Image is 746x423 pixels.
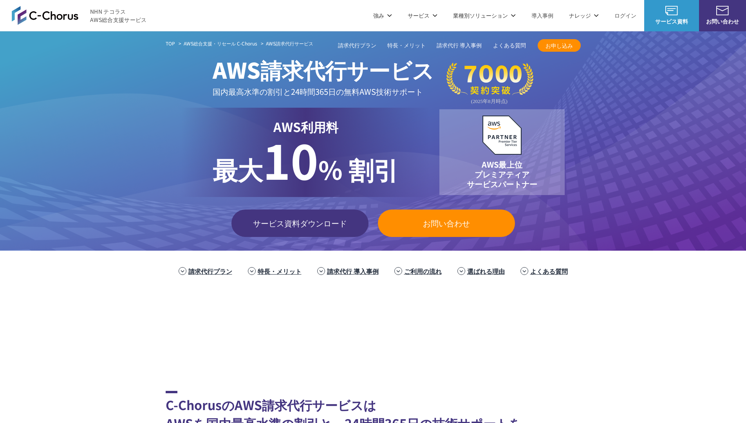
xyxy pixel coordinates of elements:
span: 最大 [213,151,263,187]
img: エイチーム [126,336,188,367]
a: お問い合わせ [378,210,515,237]
a: 選ばれる理由 [467,266,505,276]
a: 請求代行プラン [338,42,376,50]
a: 請求代行 導入事例 [327,266,379,276]
p: 国内最高水準の割引と 24時間365日の無料AWS技術サポート [213,85,434,98]
a: 導入事例 [531,11,553,20]
a: よくある質問 [530,266,568,276]
a: AWS総合支援・リセール C-Chorus [184,40,257,47]
p: ナレッジ [569,11,599,20]
img: 共同通信デジタル [580,297,643,328]
img: ヤマサ醤油 [368,297,431,328]
img: 住友生命保険相互 [157,297,220,328]
img: 大阪工業大学 [619,336,682,367]
img: 日本財団 [337,336,400,367]
p: AWS最上位 プレミアティア サービスパートナー [467,159,537,189]
span: NHN テコラス AWS総合支援サービス [90,7,147,24]
a: ご利用の流れ [404,266,442,276]
p: 強み [373,11,392,20]
a: 特長・メリット [258,266,302,276]
img: 慶應義塾 [408,336,470,367]
p: 業種別ソリューション [453,11,516,20]
img: ミズノ [87,297,149,328]
p: AWS利用料 [213,117,399,136]
img: AWSプレミアティアサービスパートナー [482,116,522,155]
img: お問い合わせ [716,6,729,15]
a: ログイン [614,11,636,20]
img: 一橋大学 [549,336,611,367]
img: クリーク・アンド・リバー [196,336,259,367]
span: サービス資料 [644,17,699,25]
a: 請求代行プラン [188,266,232,276]
img: クリスピー・クリーム・ドーナツ [509,297,572,328]
a: AWS総合支援サービス C-Chorus NHN テコラスAWS総合支援サービス [12,6,147,25]
span: お問い合わせ [378,217,515,229]
img: AWS総合支援サービス C-Chorus [12,6,78,25]
img: フジモトHD [228,297,290,328]
span: AWS請求代行サービス [213,54,434,85]
span: AWS請求代行サービス [266,40,313,47]
img: ファンコミュニケーションズ [55,336,118,367]
a: 特長・メリット [387,42,426,50]
span: お申し込み [538,42,581,50]
img: 契約件数 [446,63,533,105]
span: サービス資料ダウンロード [231,217,368,229]
span: 10 [263,125,318,193]
img: 三菱地所 [16,297,79,328]
a: TOP [166,40,175,47]
img: 国境なき医師団 [267,336,329,367]
img: 東京書籍 [439,297,502,328]
a: 請求代行 導入事例 [437,42,482,50]
img: まぐまぐ [650,297,713,328]
p: % 割引 [213,136,399,188]
span: お問い合わせ [699,17,746,25]
a: よくある質問 [493,42,526,50]
img: エアトリ [298,297,361,328]
a: お申し込み [538,39,581,52]
img: 早稲田大学 [478,336,541,367]
a: サービス資料ダウンロード [231,210,368,237]
p: サービス [408,11,437,20]
img: AWS総合支援サービス C-Chorus サービス資料 [665,6,678,15]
